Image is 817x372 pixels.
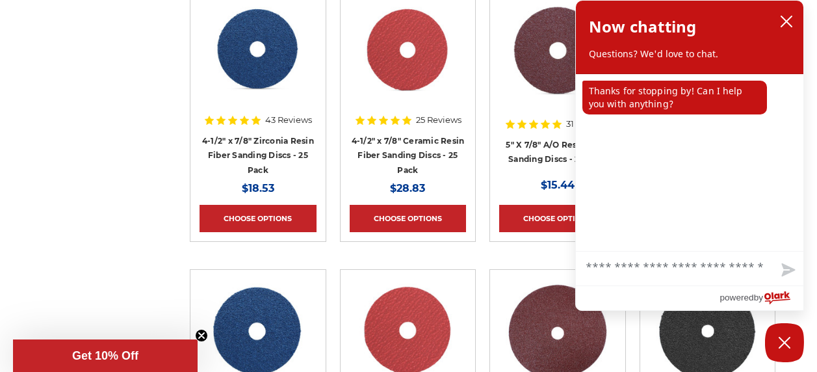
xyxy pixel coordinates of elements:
[776,12,797,31] button: close chatbox
[350,205,467,232] a: Choose Options
[589,14,696,40] h2: Now chatting
[200,205,317,232] a: Choose Options
[765,323,804,362] button: Close Chatbox
[416,116,461,124] span: 25 Reviews
[506,140,609,165] a: 5" X 7/8" A/O Resin Fiber Sanding Discs - 25 Pack
[771,256,803,286] button: Send message
[13,339,198,372] div: Get 10% OffClose teaser
[582,81,767,114] p: Thanks for stopping by! Can I help you with anything?
[265,116,312,124] span: 43 Reviews
[576,74,803,251] div: chat
[720,289,753,306] span: powered
[352,136,465,175] a: 4-1/2" x 7/8" Ceramic Resin Fiber Sanding Discs - 25 Pack
[242,182,274,194] span: $18.53
[754,289,763,306] span: by
[589,47,790,60] p: Questions? We'd love to chat.
[390,182,425,194] span: $28.83
[499,205,616,232] a: Choose Options
[566,120,610,128] span: 31 Reviews
[195,329,208,342] button: Close teaser
[720,286,803,310] a: Powered by Olark
[541,179,575,191] span: $15.44
[72,349,138,362] span: Get 10% Off
[202,136,314,175] a: 4-1/2" x 7/8" Zirconia Resin Fiber Sanding Discs - 25 Pack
